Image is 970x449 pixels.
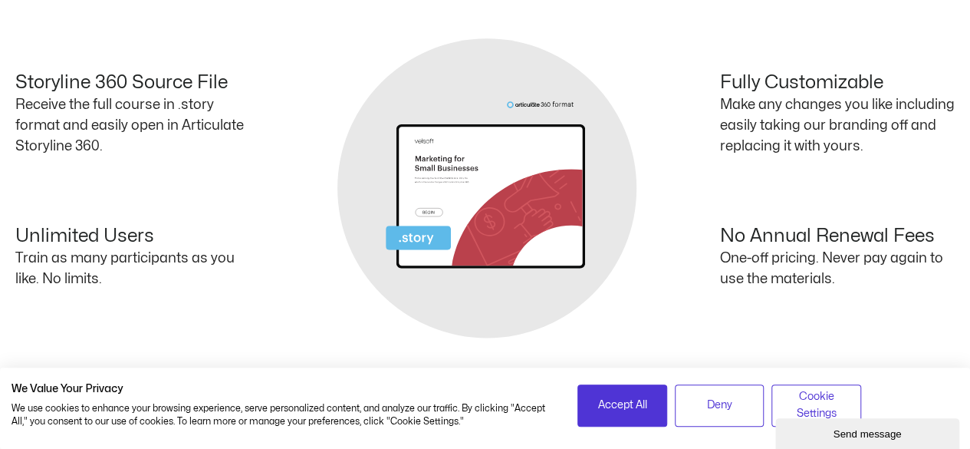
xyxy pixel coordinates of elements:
[720,72,955,94] h4: Fully Customizable
[675,385,764,427] button: Deny all cookies
[15,226,250,248] h4: Unlimited Users
[707,397,732,414] span: Deny
[15,248,250,289] p: Train as many participants as you like. No limits.
[771,385,861,427] button: Adjust cookie preferences
[775,415,962,449] iframe: chat widget
[597,397,646,414] span: Accept All
[15,94,250,157] p: Receive the full course in .story format and easily open in Articulate Storyline 360.
[15,72,250,94] h4: Storyline 360 Source File
[720,248,955,289] p: One-off pricing. Never pay again to use the materials.
[720,226,955,248] h4: No Annual Renewal Fees
[12,402,554,428] p: We use cookies to enhance your browsing experience, serve personalized content, and analyze our t...
[720,94,955,157] p: Make any changes you like including easily taking our branding off and replacing it with yours.
[12,382,554,396] h2: We Value Your Privacy
[577,385,667,427] button: Accept all cookies
[781,388,851,423] span: Cookie Settings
